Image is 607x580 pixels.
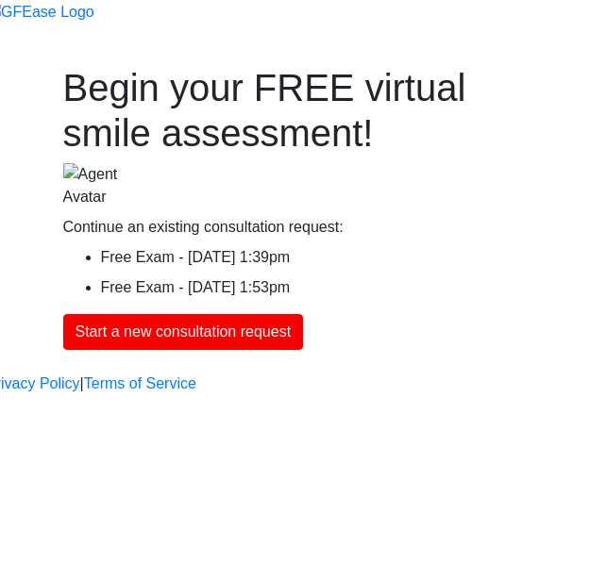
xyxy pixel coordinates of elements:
[84,373,196,395] a: Terms of Service
[101,246,545,269] li: Free Exam - [DATE] 1:39pm
[80,373,84,395] a: |
[63,314,304,350] button: Start a new consultation request
[63,163,120,208] img: Agent Avatar
[101,276,545,299] li: Free Exam - [DATE] 1:53pm
[63,216,545,239] div: Continue an existing consultation request:
[63,65,545,156] h1: Begin your FREE virtual smile assessment!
